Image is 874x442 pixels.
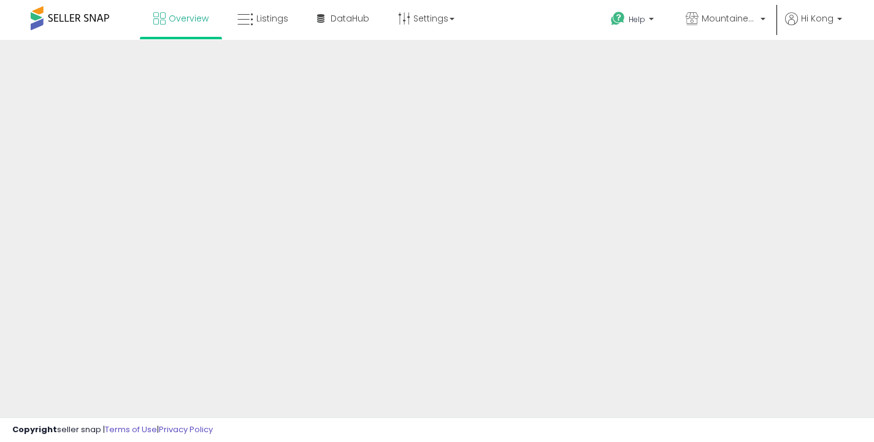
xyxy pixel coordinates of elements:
[629,14,645,25] span: Help
[12,424,57,435] strong: Copyright
[159,424,213,435] a: Privacy Policy
[785,12,842,40] a: Hi Kong
[105,424,157,435] a: Terms of Use
[601,2,666,40] a: Help
[331,12,369,25] span: DataHub
[12,424,213,436] div: seller snap | |
[610,11,626,26] i: Get Help
[256,12,288,25] span: Listings
[702,12,757,25] span: MountaineerBrand
[801,12,834,25] span: Hi Kong
[169,12,209,25] span: Overview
